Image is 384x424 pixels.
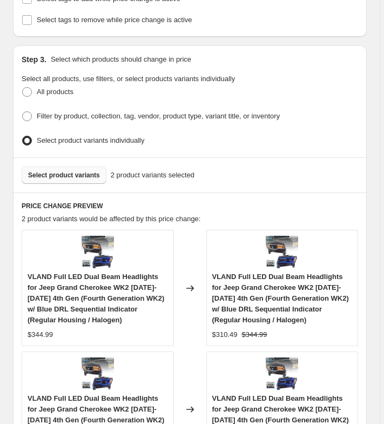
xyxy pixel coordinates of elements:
[51,54,191,65] p: Select which products should change in price
[22,75,235,83] span: Select all products, use filters, or select products variants individually
[37,88,73,96] span: All products
[266,236,298,268] img: 1_6b917c55-7364-4c19-baaf-50c2bade6081_80x.webp
[242,330,267,339] span: $344.99
[37,136,144,144] span: Select product variants individually
[37,16,192,24] span: Select tags to remove while price change is active
[37,112,280,120] span: Filter by product, collection, tag, vendor, product type, variant title, or inventory
[266,357,298,390] img: 1_6b917c55-7364-4c19-baaf-50c2bade6081_80x.webp
[82,357,114,390] img: 1_6b917c55-7364-4c19-baaf-50c2bade6081_80x.webp
[22,54,46,65] h2: Step 3.
[28,273,164,324] span: VLAND Full LED Dual Beam Headlights for Jeep Grand Cherokee WK2 [DATE]-[DATE] 4th Gen (Fourth Gen...
[22,202,358,210] h6: PRICE CHANGE PREVIEW
[212,273,349,324] span: VLAND Full LED Dual Beam Headlights for Jeep Grand Cherokee WK2 [DATE]-[DATE] 4th Gen (Fourth Gen...
[212,330,238,339] span: $310.49
[28,171,100,180] span: Select product variants
[111,170,194,181] span: 2 product variants selected
[28,330,53,339] span: $344.99
[22,167,106,184] button: Select product variants
[82,236,114,268] img: 1_6b917c55-7364-4c19-baaf-50c2bade6081_80x.webp
[22,215,200,223] span: 2 product variants would be affected by this price change:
